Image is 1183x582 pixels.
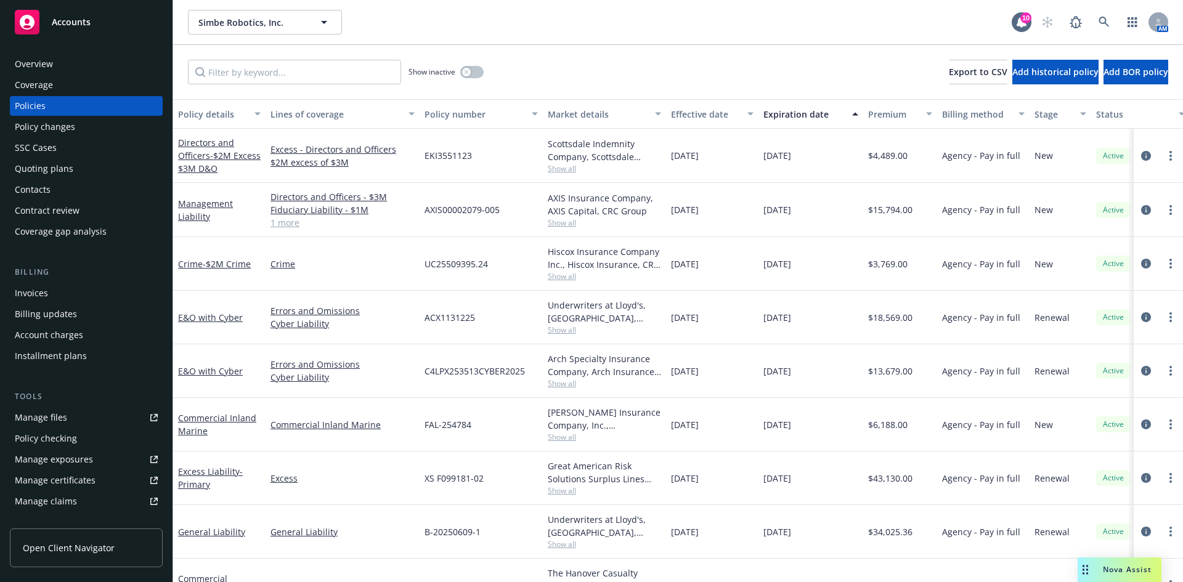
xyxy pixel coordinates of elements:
a: SSC Cases [10,138,163,158]
span: Active [1101,312,1126,323]
div: Effective date [671,108,740,121]
a: Coverage [10,75,163,95]
span: FAL-254784 [425,418,471,431]
input: Filter by keyword... [188,60,401,84]
span: Active [1101,526,1126,537]
button: Premium [863,99,937,129]
span: New [1035,149,1053,162]
a: Excess [270,472,415,485]
span: Show all [548,271,661,281]
div: Manage exposures [15,450,93,469]
a: E&O with Cyber [178,312,243,323]
span: [DATE] [671,311,699,324]
a: circleInformation [1139,363,1153,378]
span: XS F099181-02 [425,472,484,485]
div: Expiration date [763,108,845,121]
span: [DATE] [671,149,699,162]
div: Billing method [942,108,1011,121]
span: Simbe Robotics, Inc. [198,16,305,29]
button: Add BOR policy [1104,60,1168,84]
a: more [1163,256,1178,271]
span: New [1035,203,1053,216]
span: [DATE] [763,203,791,216]
span: $6,188.00 [868,418,908,431]
a: more [1163,471,1178,485]
a: Fiduciary Liability - $1M [270,203,415,216]
div: Hiscox Insurance Company Inc., Hiscox Insurance, CRC Group [548,245,661,271]
span: Show all [548,163,661,174]
span: B-20250609-1 [425,525,481,538]
span: Active [1101,258,1126,269]
span: Renewal [1035,525,1070,538]
span: Export to CSV [949,66,1007,78]
span: Show all [548,378,661,389]
div: Manage BORs [15,512,73,532]
a: Errors and Omissions [270,358,415,371]
div: Underwriters at Lloyd's, [GEOGRAPHIC_DATA], [PERSON_NAME] of London, CRC Group [548,299,661,325]
span: [DATE] [763,257,791,270]
span: Active [1101,204,1126,216]
a: circleInformation [1139,256,1153,271]
div: Coverage [15,75,53,95]
a: Accounts [10,5,163,39]
button: Nova Assist [1078,557,1161,582]
a: Contract review [10,201,163,220]
span: Agency - Pay in full [942,418,1020,431]
div: [PERSON_NAME] Insurance Company, Inc., [PERSON_NAME] Group, [PERSON_NAME] Cargo [548,406,661,432]
span: - $2M Crime [203,258,251,270]
div: Contract review [15,201,79,220]
a: Coverage gap analysis [10,222,163,241]
a: Report a Bug [1063,10,1088,34]
div: Quoting plans [15,159,73,179]
span: Renewal [1035,472,1070,485]
a: Management Liability [178,198,233,222]
button: Billing method [937,99,1030,129]
a: circleInformation [1139,203,1153,217]
span: Active [1101,365,1126,376]
a: Cyber Liability [270,317,415,330]
span: EKI3551123 [425,149,472,162]
div: Drag to move [1078,557,1093,582]
button: Simbe Robotics, Inc. [188,10,342,34]
a: Contacts [10,180,163,200]
div: Tools [10,390,163,403]
button: Policy details [173,99,266,129]
span: [DATE] [763,472,791,485]
button: Stage [1030,99,1091,129]
span: - $2M Excess $3M D&O [178,150,261,174]
div: Manage files [15,408,67,427]
span: Agency - Pay in full [942,257,1020,270]
div: Arch Specialty Insurance Company, Arch Insurance Company, CRC Group [548,352,661,378]
span: Show all [548,485,661,496]
a: Quoting plans [10,159,163,179]
span: Active [1101,472,1126,483]
a: General Liability [270,525,415,538]
a: Errors and Omissions [270,304,415,317]
span: Manage exposures [10,450,163,469]
a: Excess - Directors and Officers $2M excess of $3M [270,143,415,169]
div: Lines of coverage [270,108,401,121]
div: Manage claims [15,491,77,511]
span: Agency - Pay in full [942,149,1020,162]
a: Directors and Officers [178,137,261,174]
button: Add historical policy [1012,60,1099,84]
a: Account charges [10,325,163,345]
div: Policy checking [15,429,77,448]
a: General Liability [178,526,245,538]
span: ACX1131225 [425,311,475,324]
span: Renewal [1035,311,1070,324]
a: more [1163,148,1178,163]
button: Policy number [420,99,543,129]
span: [DATE] [671,418,699,431]
span: Agency - Pay in full [942,365,1020,378]
a: Manage claims [10,491,163,511]
span: Active [1101,419,1126,430]
div: Market details [548,108,648,121]
span: Nova Assist [1103,564,1152,575]
div: Great American Risk Solutions Surplus Lines Insurance Company, Great American Insurance Group, Au... [548,459,661,485]
a: circleInformation [1139,417,1153,432]
span: $34,025.36 [868,525,913,538]
span: Agency - Pay in full [942,472,1020,485]
a: Crime [270,257,415,270]
button: Effective date [666,99,758,129]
